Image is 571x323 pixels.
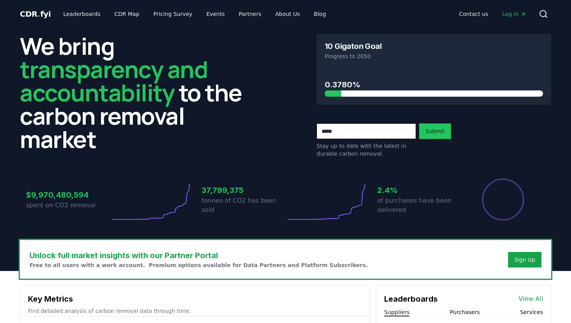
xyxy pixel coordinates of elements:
[325,42,381,50] h3: 10 Gigaton Goal
[202,184,285,196] h3: 37,799,375
[450,308,480,316] button: Purchasers
[384,308,409,316] button: Suppliers
[502,10,526,18] span: Log in
[325,79,543,90] h3: 0.3780%
[377,196,461,215] p: of purchases have been delivered
[508,252,541,267] button: Sign Up
[38,9,40,19] span: .
[317,142,416,158] p: Stay up to date with the latest in durable carbon removal.
[28,307,362,315] p: Find detailed analysis of carbon removal data through time.
[30,261,368,269] p: Free to all users with a work account. Premium options available for Data Partners and Platform S...
[453,7,533,21] nav: Main
[20,53,207,108] span: transparency and accountability
[57,7,107,21] a: Leaderboards
[108,7,146,21] a: CDR Map
[419,123,451,139] button: Submit
[200,7,231,21] a: Events
[20,34,254,151] h2: We bring to the carbon removal market
[520,308,543,316] button: Services
[30,250,368,261] h3: Unlock full market insights with our Partner Portal
[57,7,332,21] nav: Main
[20,9,51,19] span: CDR fyi
[377,184,461,196] h3: 2.4%
[26,201,110,210] p: spent on CO2 removal
[202,196,285,215] p: tonnes of CO2 has been sold
[325,52,543,60] p: Progress to 2050
[514,256,535,264] a: Sign Up
[26,189,110,201] h3: $9,970,480,594
[308,7,332,21] a: Blog
[453,7,494,21] a: Contact us
[147,7,198,21] a: Pricing Survey
[233,7,268,21] a: Partners
[519,294,543,304] a: View All
[384,293,438,305] h3: Leaderboards
[28,293,362,305] h3: Key Metrics
[481,178,525,221] div: Percentage of sales delivered
[20,9,51,19] a: CDR.fyi
[496,7,533,21] a: Log in
[269,7,306,21] a: About Us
